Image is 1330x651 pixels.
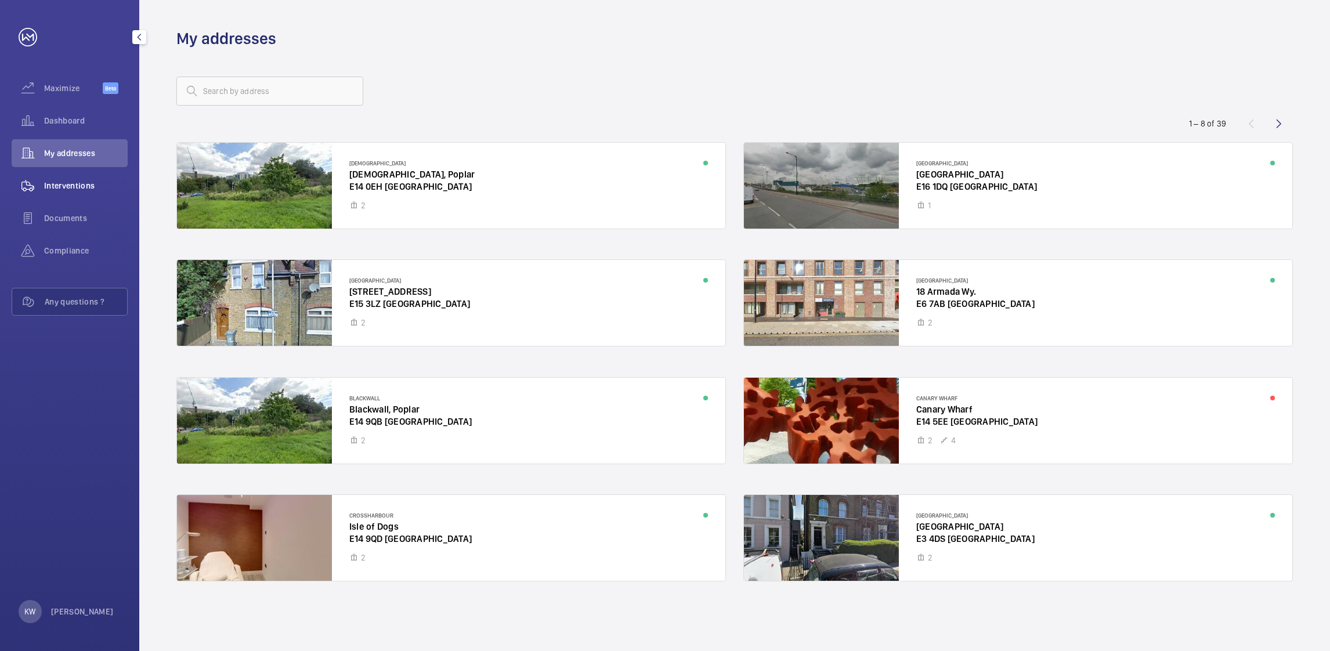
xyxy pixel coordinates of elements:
span: Documents [44,212,128,224]
span: Beta [103,82,118,94]
span: Compliance [44,245,128,256]
input: Search by address [176,77,363,106]
div: 1 – 8 of 39 [1189,118,1226,129]
span: Maximize [44,82,103,94]
span: Interventions [44,180,128,191]
p: [PERSON_NAME] [51,606,114,617]
span: Dashboard [44,115,128,126]
p: KW [24,606,35,617]
h1: My addresses [176,28,276,49]
span: Any questions ? [45,296,127,308]
span: My addresses [44,147,128,159]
